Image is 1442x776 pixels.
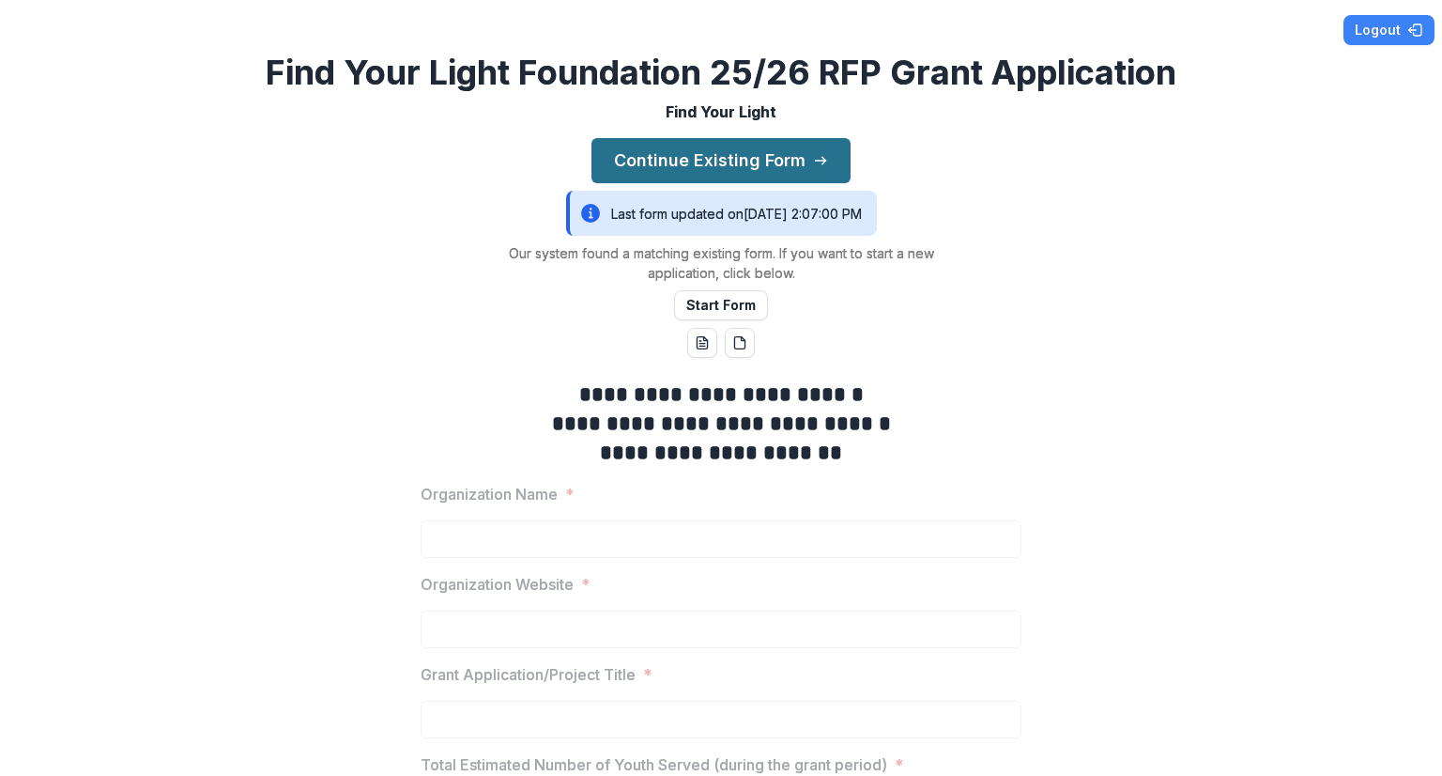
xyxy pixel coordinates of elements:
button: Logout [1343,15,1434,45]
button: word-download [687,328,717,358]
h2: Find Your Light Foundation 25/26 RFP Grant Application [266,53,1176,93]
p: Find Your Light [666,101,776,123]
p: Organization Website [421,573,574,596]
p: Organization Name [421,483,558,505]
button: Continue Existing Form [591,138,851,183]
button: pdf-download [725,328,755,358]
p: Total Estimated Number of Youth Served (during the grant period) [421,753,887,776]
p: Our system found a matching existing form. If you want to start a new application, click below. [486,243,956,283]
button: Start Form [674,290,768,320]
p: Grant Application/Project Title [421,663,636,686]
div: Last form updated on [DATE] 2:07:00 PM [566,191,877,236]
